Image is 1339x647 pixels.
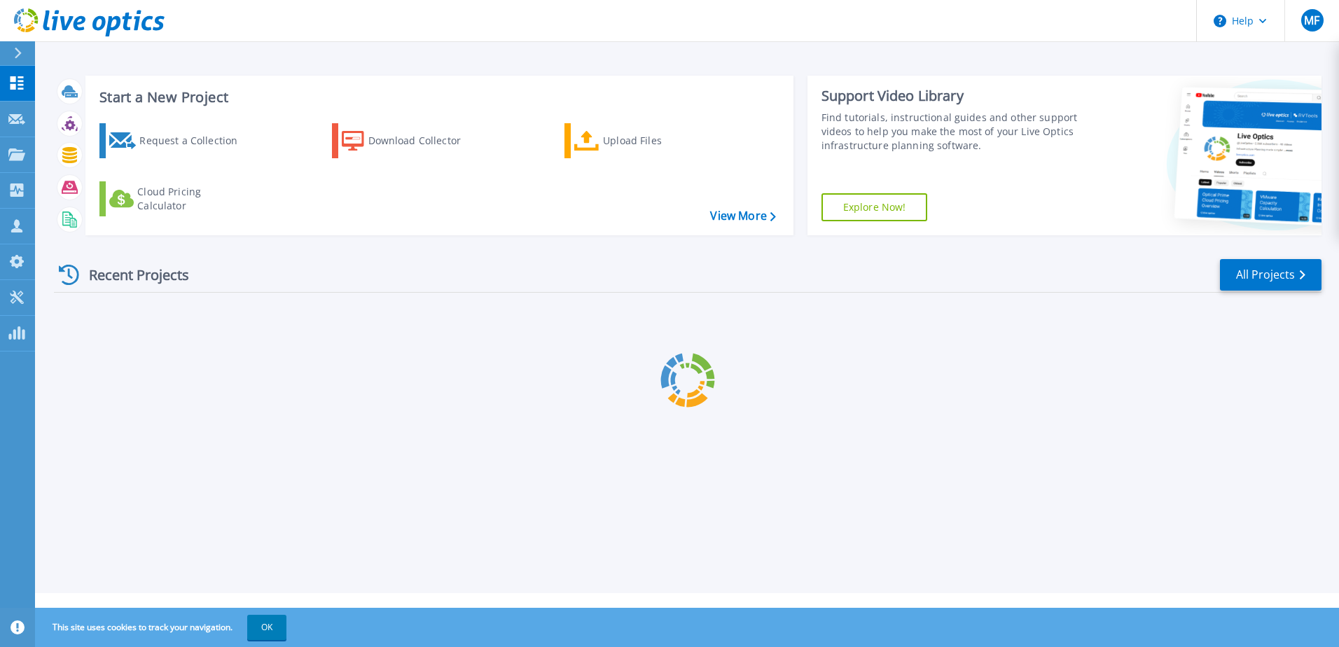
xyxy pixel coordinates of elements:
[1304,15,1319,26] span: MF
[564,123,721,158] a: Upload Files
[139,127,251,155] div: Request a Collection
[368,127,480,155] div: Download Collector
[821,87,1083,105] div: Support Video Library
[99,123,256,158] a: Request a Collection
[137,185,249,213] div: Cloud Pricing Calculator
[247,615,286,640] button: OK
[39,615,286,640] span: This site uses cookies to track your navigation.
[332,123,488,158] a: Download Collector
[1220,259,1321,291] a: All Projects
[821,193,928,221] a: Explore Now!
[99,181,256,216] a: Cloud Pricing Calculator
[54,258,208,292] div: Recent Projects
[710,209,775,223] a: View More
[99,90,775,105] h3: Start a New Project
[603,127,715,155] div: Upload Files
[821,111,1083,153] div: Find tutorials, instructional guides and other support videos to help you make the most of your L...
